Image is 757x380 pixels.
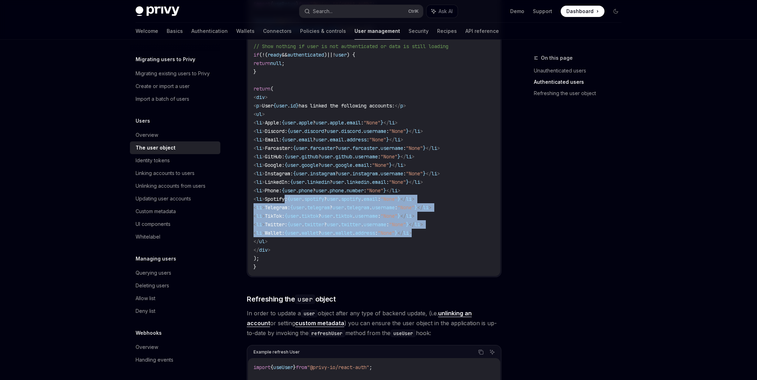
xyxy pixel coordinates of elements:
[290,128,302,134] span: user
[403,103,406,109] span: >
[347,136,366,143] span: address
[327,52,333,58] span: ||
[130,205,220,218] a: Custom metadata
[313,187,316,194] span: ?
[296,187,299,194] span: .
[130,341,220,353] a: Overview
[256,94,265,100] span: div
[344,187,347,194] span: .
[130,141,220,154] a: The user object
[347,119,361,126] span: email
[330,119,344,126] span: apple
[262,162,265,168] span: >
[136,356,173,364] div: Handling events
[406,145,423,151] span: "None"
[299,5,423,18] button: Search...CtrlK
[254,145,256,151] span: <
[423,145,426,151] span: }
[262,153,265,160] span: >
[191,23,228,40] a: Authentication
[369,162,372,168] span: :
[344,179,347,185] span: .
[333,179,344,185] span: user
[130,180,220,192] a: Unlinking accounts from users
[302,128,304,134] span: .
[304,128,324,134] span: discord
[338,128,341,134] span: .
[386,128,389,134] span: :
[254,52,259,58] span: if
[354,23,400,40] a: User management
[406,153,412,160] span: li
[130,154,220,167] a: Identity tokens
[398,162,403,168] span: li
[335,145,338,151] span: ?
[389,179,406,185] span: "None"
[296,119,299,126] span: .
[534,76,627,88] a: Authenticated users
[256,170,262,177] span: li
[427,5,458,18] button: Ask AI
[265,179,290,185] span: LinkedIn:
[364,119,381,126] span: "None"
[335,52,347,58] span: user
[398,153,400,160] span: }
[409,128,415,134] span: </
[302,162,318,168] span: google
[364,187,366,194] span: :
[130,67,220,80] a: Migrating existing users to Privy
[364,128,386,134] span: username
[256,136,262,143] span: li
[130,93,220,105] a: Import a batch of users
[254,111,256,117] span: <
[136,343,158,351] div: Overview
[262,145,265,151] span: >
[383,119,389,126] span: </
[316,187,327,194] span: user
[254,136,256,143] span: <
[262,128,265,134] span: >
[254,119,256,126] span: <
[254,128,256,134] span: <
[412,153,415,160] span: >
[372,162,389,168] span: "None"
[347,179,369,185] span: linkedin
[262,103,273,109] span: User
[262,179,265,185] span: >
[136,117,150,125] h5: Users
[304,196,324,202] span: spotify
[431,170,437,177] span: li
[439,8,453,15] span: Ask AI
[256,128,262,134] span: li
[136,156,170,165] div: Identity tokens
[282,187,285,194] span: {
[256,179,262,185] span: li
[254,103,256,109] span: <
[265,52,268,58] span: (
[262,52,265,58] span: !
[378,196,381,202] span: :
[409,23,429,40] a: Security
[324,128,327,134] span: ?
[136,23,158,40] a: Welcome
[426,170,431,177] span: </
[338,145,350,151] span: user
[378,145,381,151] span: .
[282,52,287,58] span: &&
[338,170,350,177] span: user
[333,153,335,160] span: .
[338,196,341,202] span: .
[398,187,400,194] span: >
[395,136,400,143] span: li
[247,310,472,327] a: unlinking an account
[256,111,262,117] span: ul
[313,119,316,126] span: ?
[389,119,395,126] span: li
[534,65,627,76] a: Unauthenticated users
[136,6,179,16] img: dark logo
[136,82,190,90] div: Create or import a user
[566,8,594,15] span: Dashboard
[355,162,369,168] span: email
[389,128,406,134] span: "None"
[136,281,169,290] div: Deleting users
